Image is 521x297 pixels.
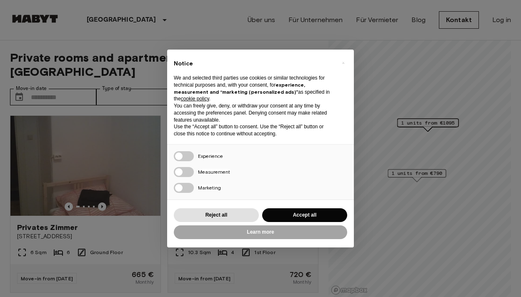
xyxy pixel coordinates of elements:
[174,102,334,123] p: You can freely give, deny, or withdraw your consent at any time by accessing the preferences pane...
[262,208,347,222] button: Accept all
[174,60,334,68] h2: Notice
[198,169,230,175] span: Measurement
[174,123,334,137] p: Use the “Accept all” button to consent. Use the “Reject all” button or close this notice to conti...
[198,153,223,159] span: Experience
[181,96,209,102] a: cookie policy
[174,225,347,239] button: Learn more
[198,185,221,191] span: Marketing
[174,82,305,95] strong: experience, measurement and “marketing (personalized ads)”
[174,208,259,222] button: Reject all
[342,58,345,68] span: ×
[174,75,334,102] p: We and selected third parties use cookies or similar technologies for technical purposes and, wit...
[336,56,350,70] button: Close this notice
